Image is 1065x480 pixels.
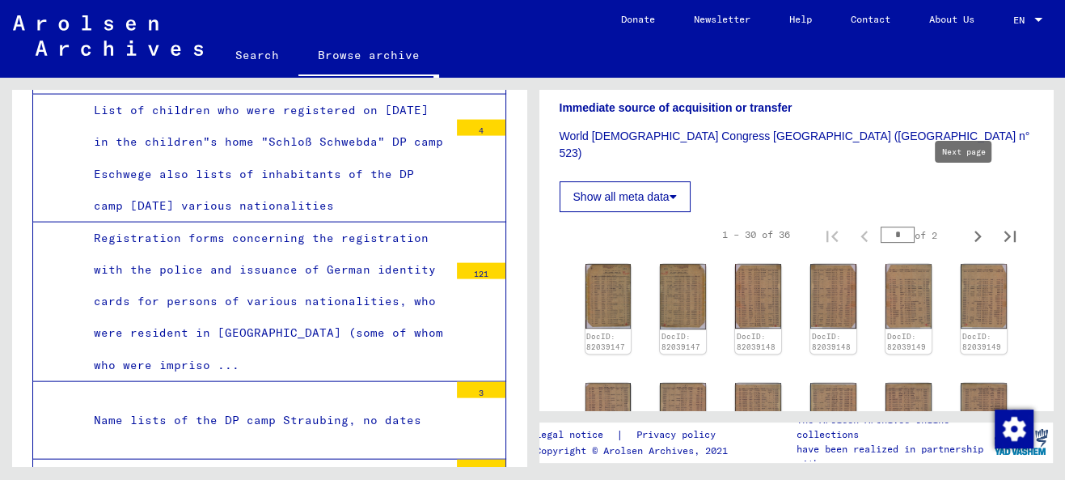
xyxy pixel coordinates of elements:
button: First page [816,219,848,251]
img: Change consent [995,410,1033,448]
div: 4 [457,120,505,136]
div: 4 [457,460,505,476]
a: DocID: 82039148 [812,332,851,352]
div: of 2 [881,227,961,243]
img: 001.jpg [885,383,932,448]
a: Search [216,36,298,74]
img: 001.jpg [885,264,932,329]
div: List of children who were registered on [DATE] in the children"s home "Schloß Schwebda" DP camp E... [82,95,449,222]
div: 1 – 30 of 36 [722,227,790,242]
a: DocID: 82039149 [887,332,926,352]
img: 001.jpg [585,383,632,448]
p: The Arolsen Archives online collections [797,413,988,442]
span: EN [1013,15,1031,26]
button: Previous page [848,219,881,251]
p: have been realized in partnership with [797,442,988,471]
div: 121 [457,263,505,279]
button: Show all meta data [560,181,691,212]
img: Arolsen_neg.svg [13,15,203,56]
img: 002.jpg [810,264,856,329]
img: 002.jpg [660,383,706,448]
img: 002.jpg [961,264,1007,329]
button: Last page [994,219,1026,251]
a: DocID: 82039147 [661,332,700,352]
a: Legal notice [535,427,616,444]
div: 3 [457,382,505,398]
div: Name lists of the DP camp Straubing, no dates [82,405,449,436]
p: Copyright © Arolsen Archives, 2021 [535,444,735,458]
img: yv_logo.png [991,422,1051,462]
a: Browse archive [298,36,439,78]
a: DocID: 82039148 [737,332,776,352]
img: 002.jpg [810,383,856,448]
a: DocID: 82039149 [962,332,1001,352]
img: 002.jpg [961,383,1007,448]
img: 001.jpg [585,264,632,329]
img: 001.jpg [735,383,781,448]
div: | [535,427,735,444]
div: Registration forms concerning the registration with the police and issuance of German identity ca... [82,223,449,381]
b: Immediate source of acquisition or transfer [560,101,792,114]
a: Privacy policy [623,427,735,444]
button: Next page [961,219,994,251]
img: 001.jpg [735,264,781,329]
a: DocID: 82039147 [586,332,625,352]
p: World [DEMOGRAPHIC_DATA] Congress [GEOGRAPHIC_DATA] ([GEOGRAPHIC_DATA] n° 523) [560,128,1033,162]
img: 002.jpg [660,264,706,329]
